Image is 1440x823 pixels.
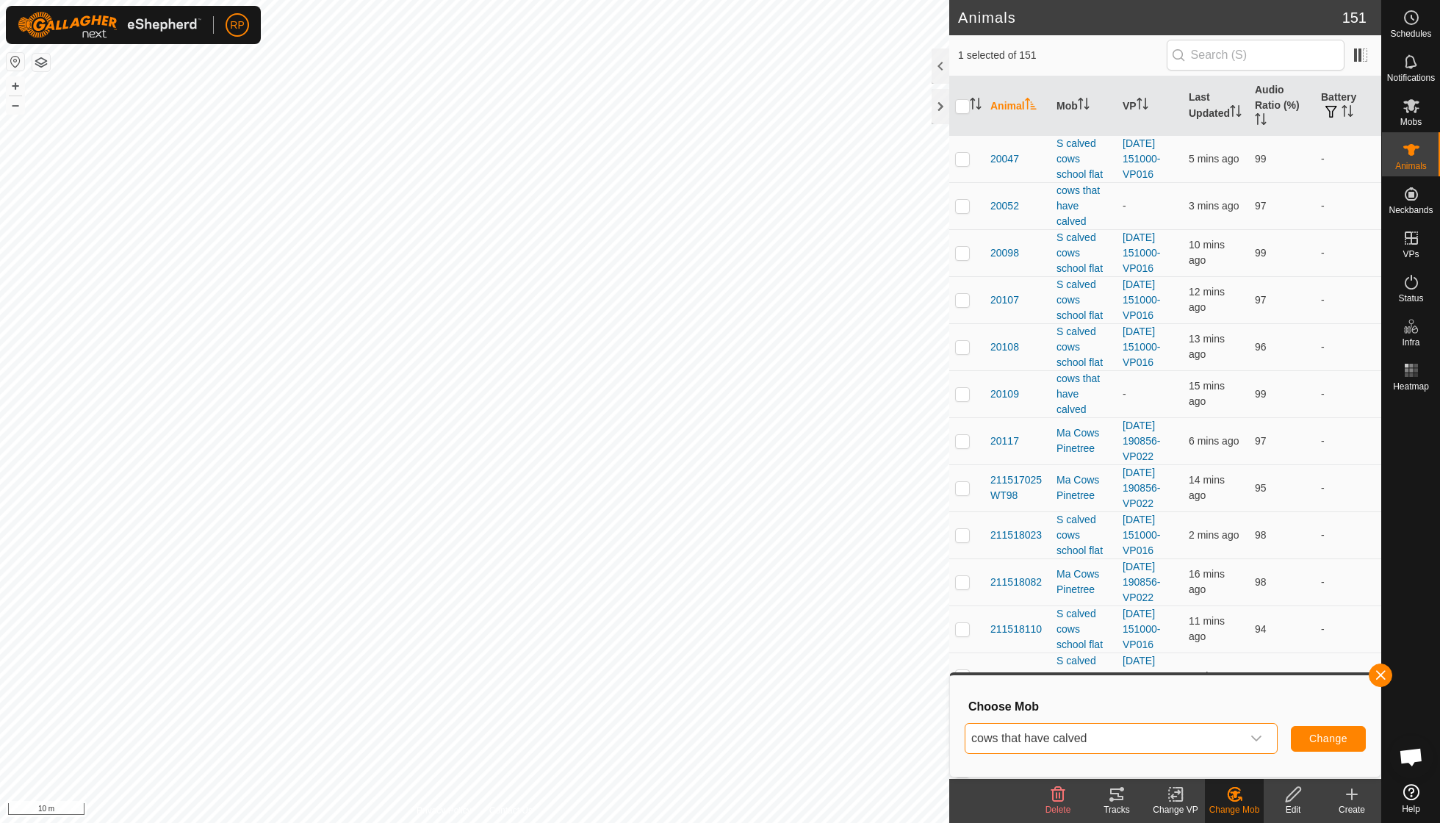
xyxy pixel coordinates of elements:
[1315,417,1381,464] td: -
[1167,40,1344,71] input: Search (S)
[1315,76,1381,136] th: Battery
[1123,326,1160,368] a: [DATE] 151000-VP016
[1189,333,1225,360] span: 21 Sep 2025 at 12:12 PM
[1315,653,1381,700] td: -
[417,804,472,817] a: Privacy Policy
[990,622,1042,637] span: 211518110
[1117,76,1183,136] th: VP
[1255,200,1267,212] span: 97
[1315,605,1381,653] td: -
[1123,514,1160,556] a: [DATE] 151000-VP016
[1242,724,1271,753] div: dropdown trigger
[990,292,1019,308] span: 20107
[1051,76,1117,136] th: Mob
[1078,100,1090,112] p-sorticon: Activate to sort
[1123,561,1160,603] a: [DATE] 190856-VP022
[1056,512,1111,558] div: S calved cows school flat
[1255,576,1267,588] span: 98
[1400,118,1422,126] span: Mobs
[1189,435,1239,447] span: 21 Sep 2025 at 12:19 PM
[1255,341,1267,353] span: 96
[1315,229,1381,276] td: -
[1189,568,1225,595] span: 21 Sep 2025 at 12:09 PM
[1056,472,1111,503] div: Ma Cows Pinetree
[1402,338,1419,347] span: Infra
[990,245,1019,261] span: 20098
[1123,278,1160,321] a: [DATE] 151000-VP016
[1056,425,1111,456] div: Ma Cows Pinetree
[1255,435,1267,447] span: 97
[1315,276,1381,323] td: -
[990,198,1019,214] span: 20052
[1123,137,1160,180] a: [DATE] 151000-VP016
[1291,726,1366,752] button: Change
[1255,388,1267,400] span: 99
[1395,162,1427,170] span: Animals
[1255,247,1267,259] span: 99
[1146,803,1205,816] div: Change VP
[1056,606,1111,653] div: S calved cows school flat
[32,54,50,71] button: Map Layers
[1315,135,1381,182] td: -
[990,339,1019,355] span: 20108
[1123,388,1126,400] app-display-virtual-paddock-transition: -
[18,12,201,38] img: Gallagher Logo
[1315,511,1381,558] td: -
[1183,76,1249,136] th: Last Updated
[990,575,1042,590] span: 211518082
[1189,529,1239,541] span: 21 Sep 2025 at 12:23 PM
[1123,200,1126,212] app-display-virtual-paddock-transition: -
[1087,803,1146,816] div: Tracks
[958,48,1167,63] span: 1 selected of 151
[1315,182,1381,229] td: -
[1123,231,1160,274] a: [DATE] 151000-VP016
[1189,670,1239,682] span: 21 Sep 2025 at 12:20 PM
[7,53,24,71] button: Reset Map
[1382,778,1440,819] a: Help
[970,100,982,112] p-sorticon: Activate to sort
[1342,7,1367,29] span: 151
[968,700,1366,714] h3: Choose Mob
[1315,370,1381,417] td: -
[1056,277,1111,323] div: S calved cows school flat
[1123,608,1160,650] a: [DATE] 151000-VP016
[1189,615,1225,642] span: 21 Sep 2025 at 12:14 PM
[1402,805,1420,813] span: Help
[1255,115,1267,127] p-sorticon: Activate to sort
[1230,107,1242,119] p-sorticon: Activate to sort
[990,434,1019,449] span: 20117
[1056,324,1111,370] div: S calved cows school flat
[1255,670,1267,682] span: 98
[1255,294,1267,306] span: 97
[1056,567,1111,597] div: Ma Cows Pinetree
[1315,323,1381,370] td: -
[958,9,1342,26] h2: Animals
[1342,107,1353,119] p-sorticon: Activate to sort
[1056,136,1111,182] div: S calved cows school flat
[990,151,1019,167] span: 20047
[1255,623,1267,635] span: 94
[990,472,1045,503] span: 211517025WT98
[1123,420,1160,462] a: [DATE] 190856-VP022
[1056,371,1111,417] div: cows that have calved
[1056,230,1111,276] div: S calved cows school flat
[990,528,1042,543] span: 211518023
[1045,805,1071,815] span: Delete
[1398,294,1423,303] span: Status
[1123,655,1160,697] a: [DATE] 151000-VP016
[1315,558,1381,605] td: -
[1255,482,1267,494] span: 95
[1255,529,1267,541] span: 98
[1389,735,1433,779] div: Open chat
[7,96,24,114] button: –
[1322,803,1381,816] div: Create
[489,804,533,817] a: Contact Us
[990,669,1042,684] span: 211519013
[1189,380,1225,407] span: 21 Sep 2025 at 12:10 PM
[1189,474,1225,501] span: 21 Sep 2025 at 12:11 PM
[1205,803,1264,816] div: Change Mob
[1387,73,1435,82] span: Notifications
[1025,100,1037,112] p-sorticon: Activate to sort
[984,76,1051,136] th: Animal
[1123,467,1160,509] a: [DATE] 190856-VP022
